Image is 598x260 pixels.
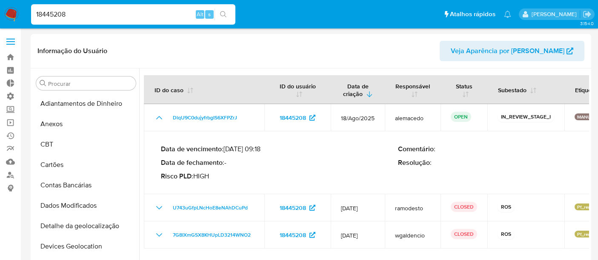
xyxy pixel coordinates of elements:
[583,10,592,19] a: Sair
[37,47,107,55] h1: Informação do Usuário
[33,114,139,134] button: Anexos
[532,10,580,18] p: alexandra.macedo@mercadolivre.com
[33,195,139,216] button: Dados Modificados
[197,10,203,18] span: Alt
[33,155,139,175] button: Cartões
[48,80,132,88] input: Procurar
[440,41,584,61] button: Veja Aparência por [PERSON_NAME]
[33,236,139,257] button: Devices Geolocation
[33,134,139,155] button: CBT
[40,80,46,87] button: Procurar
[450,10,495,19] span: Atalhos rápidos
[504,11,511,18] a: Notificações
[215,8,232,20] button: search-icon
[451,41,564,61] span: Veja Aparência por [PERSON_NAME]
[33,93,139,114] button: Adiantamentos de Dinheiro
[33,175,139,195] button: Contas Bancárias
[33,216,139,236] button: Detalhe da geolocalização
[208,10,211,18] span: s
[31,9,235,20] input: Pesquise usuários ou casos...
